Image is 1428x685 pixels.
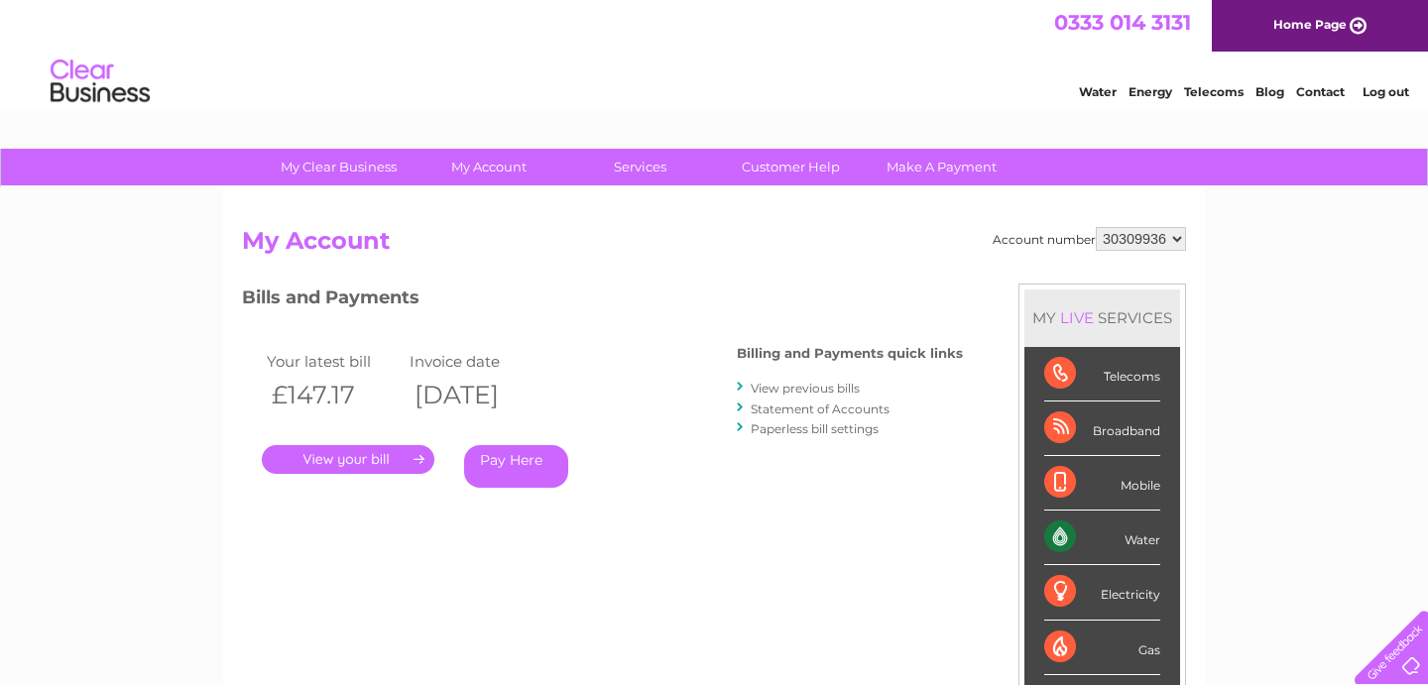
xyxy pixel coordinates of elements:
a: Customer Help [709,149,873,185]
th: £147.17 [262,375,405,415]
a: Telecoms [1184,84,1244,99]
h2: My Account [242,227,1186,265]
a: Log out [1363,84,1409,99]
div: Mobile [1044,456,1160,511]
div: LIVE [1056,308,1098,327]
a: Water [1079,84,1117,99]
a: Statement of Accounts [751,401,890,416]
th: [DATE] [405,375,547,415]
a: My Clear Business [257,149,420,185]
div: Clear Business is a trading name of Verastar Limited (registered in [GEOGRAPHIC_DATA] No. 3667643... [247,11,1184,96]
div: Account number [993,227,1186,251]
div: Water [1044,511,1160,565]
a: Energy [1129,84,1172,99]
a: Make A Payment [860,149,1023,185]
img: logo.png [50,52,151,112]
h3: Bills and Payments [242,284,963,318]
a: Paperless bill settings [751,421,879,436]
div: Gas [1044,621,1160,675]
a: . [262,445,434,474]
a: View previous bills [751,381,860,396]
a: Services [558,149,722,185]
a: Contact [1296,84,1345,99]
a: My Account [408,149,571,185]
td: Invoice date [405,348,547,375]
div: Electricity [1044,565,1160,620]
a: 0333 014 3131 [1054,10,1191,35]
div: Broadband [1044,401,1160,456]
a: Pay Here [464,445,568,488]
a: Blog [1255,84,1284,99]
div: MY SERVICES [1024,289,1180,346]
div: Telecoms [1044,347,1160,401]
h4: Billing and Payments quick links [737,346,963,361]
td: Your latest bill [262,348,405,375]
